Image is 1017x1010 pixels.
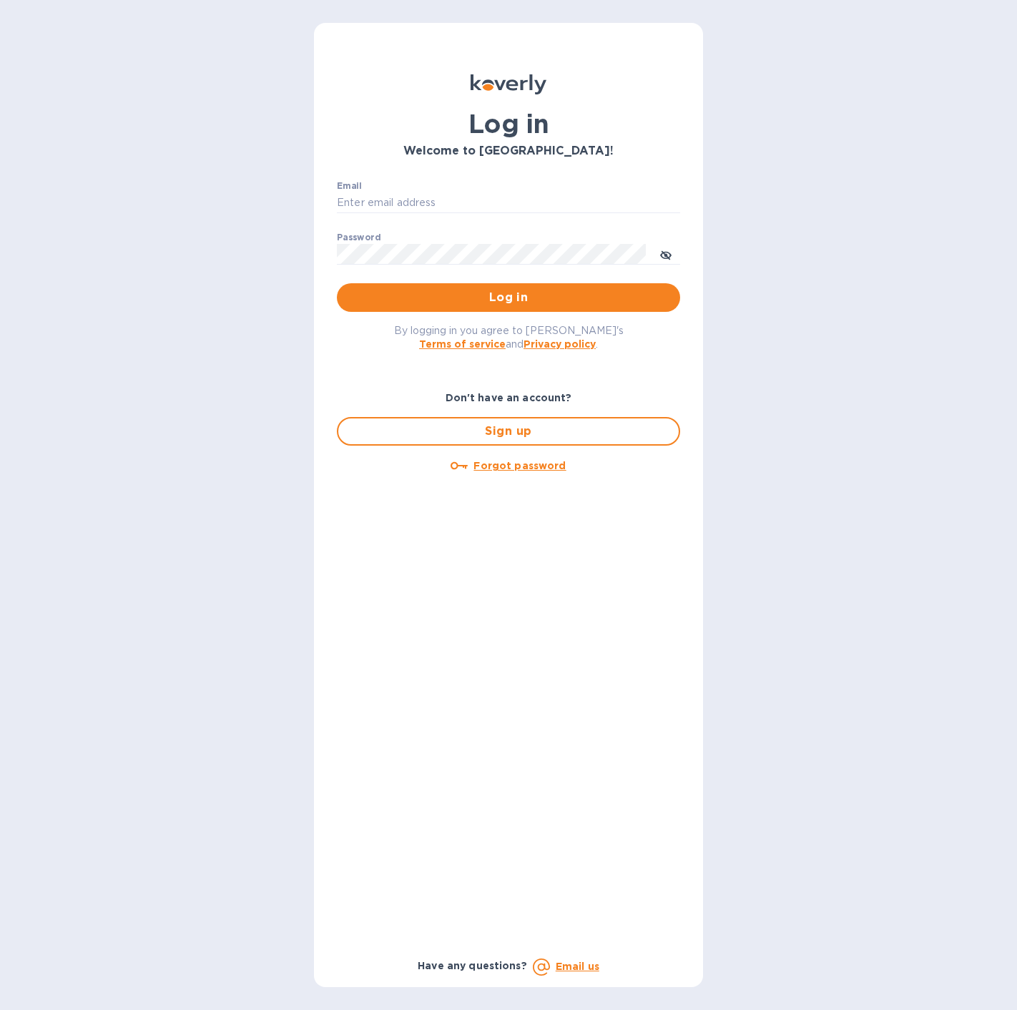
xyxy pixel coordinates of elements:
u: Forgot password [473,460,566,471]
b: Don't have an account? [446,392,572,403]
label: Password [337,233,380,242]
input: Enter email address [337,192,680,214]
img: Koverly [471,74,546,94]
a: Terms of service [419,338,506,350]
button: Sign up [337,417,680,446]
span: Sign up [350,423,667,440]
b: Have any questions? [418,960,527,971]
button: toggle password visibility [652,240,680,268]
a: Privacy policy [524,338,596,350]
h3: Welcome to [GEOGRAPHIC_DATA]! [337,144,680,158]
a: Email us [556,961,599,972]
label: Email [337,182,362,190]
span: By logging in you agree to [PERSON_NAME]'s and . [394,325,624,350]
span: Log in [348,289,669,306]
h1: Log in [337,109,680,139]
button: Log in [337,283,680,312]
